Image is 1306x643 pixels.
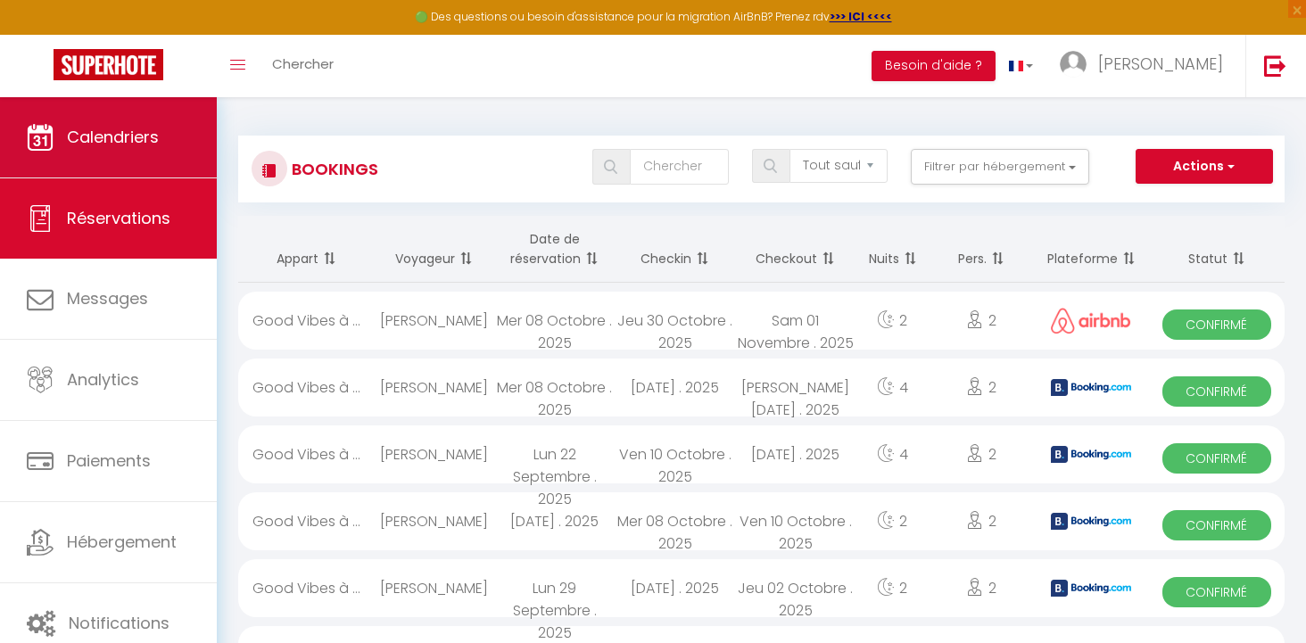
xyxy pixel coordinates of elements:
[830,9,892,24] a: >>> ICI <<<<
[856,216,929,283] th: Sort by nights
[929,216,1033,283] th: Sort by people
[287,149,378,189] h3: Bookings
[374,216,494,283] th: Sort by guest
[872,51,996,81] button: Besoin d'aide ?
[54,49,163,80] img: Super Booking
[67,449,151,472] span: Paiements
[735,216,856,283] th: Sort by checkout
[67,368,139,391] span: Analytics
[1136,149,1273,185] button: Actions
[67,287,148,309] span: Messages
[67,207,170,229] span: Réservations
[1060,51,1087,78] img: ...
[67,531,177,553] span: Hébergement
[69,612,169,634] span: Notifications
[494,216,615,283] th: Sort by booking date
[272,54,334,73] span: Chercher
[615,216,735,283] th: Sort by checkin
[1098,53,1223,75] span: [PERSON_NAME]
[238,216,374,283] th: Sort by rentals
[1264,54,1286,77] img: logout
[1034,216,1149,283] th: Sort by channel
[630,149,728,185] input: Chercher
[911,149,1089,185] button: Filtrer par hébergement
[1149,216,1285,283] th: Sort by status
[1046,35,1245,97] a: ... [PERSON_NAME]
[67,126,159,148] span: Calendriers
[259,35,347,97] a: Chercher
